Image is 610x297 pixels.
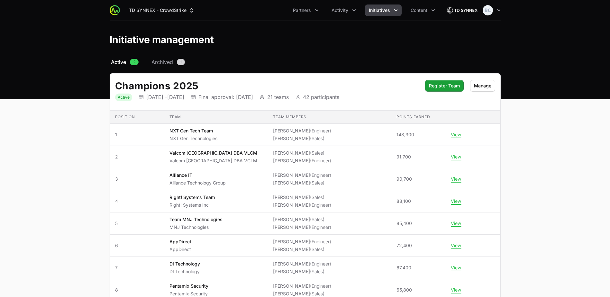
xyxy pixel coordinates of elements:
[407,4,439,16] button: Content
[110,58,140,66] a: Active2
[273,194,331,201] li: [PERSON_NAME]
[310,202,331,208] span: (Engineer)
[115,131,159,138] span: 1
[110,34,214,45] h1: Initiative management
[150,58,186,66] a: Archived1
[310,261,331,266] span: (Engineer)
[115,220,159,227] span: 5
[328,4,360,16] button: Activity
[110,5,120,15] img: ActivitySource
[310,291,324,296] span: (Sales)
[310,217,324,222] span: (Sales)
[273,135,331,142] li: [PERSON_NAME]
[273,202,331,208] li: [PERSON_NAME]
[169,150,257,156] p: Valcom [GEOGRAPHIC_DATA] DBA VLCM
[310,224,331,230] span: (Engineer)
[289,4,323,16] button: Partners
[310,158,331,163] span: (Engineer)
[273,216,331,223] li: [PERSON_NAME]
[273,283,331,289] li: [PERSON_NAME]
[273,172,331,178] li: [PERSON_NAME]
[447,4,478,17] img: TD SYNNEX
[125,4,199,16] button: TD SYNNEX - CrowdStrike
[125,4,199,16] div: Supplier switch menu
[407,4,439,16] div: Content menu
[365,4,402,16] button: Initiatives
[396,198,411,204] span: 88,100
[268,111,392,124] th: Team members
[273,239,331,245] li: [PERSON_NAME]
[310,136,324,141] span: (Sales)
[451,243,461,248] button: View
[169,291,208,297] p: Pentamix Security
[115,176,159,182] span: 3
[289,4,323,16] div: Partners menu
[396,220,412,227] span: 85,400
[120,4,439,16] div: Main navigation
[115,265,159,271] span: 7
[115,80,419,92] h2: Champions 2025
[310,283,331,289] span: (Engineer)
[151,58,173,66] span: Archived
[169,246,191,253] p: AppDirect
[310,239,331,244] span: (Engineer)
[396,242,412,249] span: 72,400
[451,287,461,293] button: View
[391,111,446,124] th: Points earned
[177,59,185,65] span: 1
[115,242,159,249] span: 6
[369,7,390,14] span: Initiatives
[396,265,411,271] span: 67,400
[273,291,331,297] li: [PERSON_NAME]
[396,154,411,160] span: 91,700
[451,176,461,182] button: View
[169,224,223,230] p: MNJ Technologies
[115,154,159,160] span: 2
[164,111,268,124] th: Team
[273,268,331,275] li: [PERSON_NAME]
[429,82,460,90] span: Register Team
[115,287,159,293] span: 8
[110,58,501,66] nav: Initiative activity log navigation
[365,4,402,16] div: Initiatives menu
[451,154,461,160] button: View
[169,261,200,267] p: DI Technology
[396,131,414,138] span: 148,300
[396,176,412,182] span: 90,700
[470,80,495,92] button: Manage
[310,172,331,178] span: (Engineer)
[111,58,126,66] span: Active
[169,194,215,201] p: Right! Systems Team
[273,180,331,186] li: [PERSON_NAME]
[273,246,331,253] li: [PERSON_NAME]
[146,94,184,100] p: [DATE] - [DATE]
[293,7,311,14] span: Partners
[273,224,331,230] li: [PERSON_NAME]
[303,94,339,100] p: 42 participants
[310,247,324,252] span: (Sales)
[310,180,324,185] span: (Sales)
[451,265,461,271] button: View
[411,7,427,14] span: Content
[310,194,324,200] span: (Sales)
[396,287,412,293] span: 65,800
[169,172,226,178] p: Alliance IT
[267,94,289,100] p: 21 teams
[130,59,139,65] span: 2
[273,128,331,134] li: [PERSON_NAME]
[169,268,200,275] p: DI Technology
[451,132,461,138] button: View
[169,135,217,142] p: NXT Gen Technologies
[310,128,331,133] span: (Engineer)
[169,180,226,186] p: Alliance Technology Group
[169,128,217,134] p: NXT Gen Tech Team
[115,198,159,204] span: 4
[474,82,491,90] span: Manage
[483,5,493,15] img: Bethany Crossley
[273,150,331,156] li: [PERSON_NAME]
[451,198,461,204] button: View
[169,216,223,223] p: Team MNJ Technologies
[332,7,348,14] span: Activity
[425,80,464,92] button: Register Team
[169,202,215,208] p: Right! Systems Inc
